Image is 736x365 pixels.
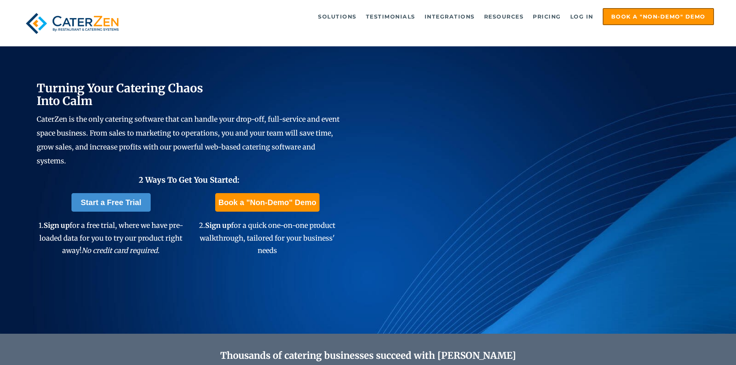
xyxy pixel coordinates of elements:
em: No credit card required. [82,246,160,255]
span: Sign up [205,221,231,230]
span: Turning Your Catering Chaos Into Calm [37,81,203,108]
h2: Thousands of catering businesses succeed with [PERSON_NAME] [74,350,663,362]
a: Book a "Non-Demo" Demo [215,193,319,212]
a: Solutions [314,9,360,24]
a: Book a "Non-Demo" Demo [603,8,714,25]
span: 2. for a quick one-on-one product walkthrough, tailored for your business' needs [199,221,335,255]
a: Start a Free Trial [71,193,151,212]
a: Testimonials [362,9,419,24]
a: Log in [566,9,597,24]
span: CaterZen is the only catering software that can handle your drop-off, full-service and event spac... [37,115,340,165]
span: 1. for a free trial, where we have pre-loaded data for you to try our product right away! [39,221,183,255]
div: Navigation Menu [140,8,714,25]
img: caterzen [22,8,122,39]
a: Pricing [529,9,565,24]
a: Resources [480,9,528,24]
span: Sign up [44,221,70,230]
span: 2 Ways To Get You Started: [139,175,240,185]
a: Integrations [421,9,479,24]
